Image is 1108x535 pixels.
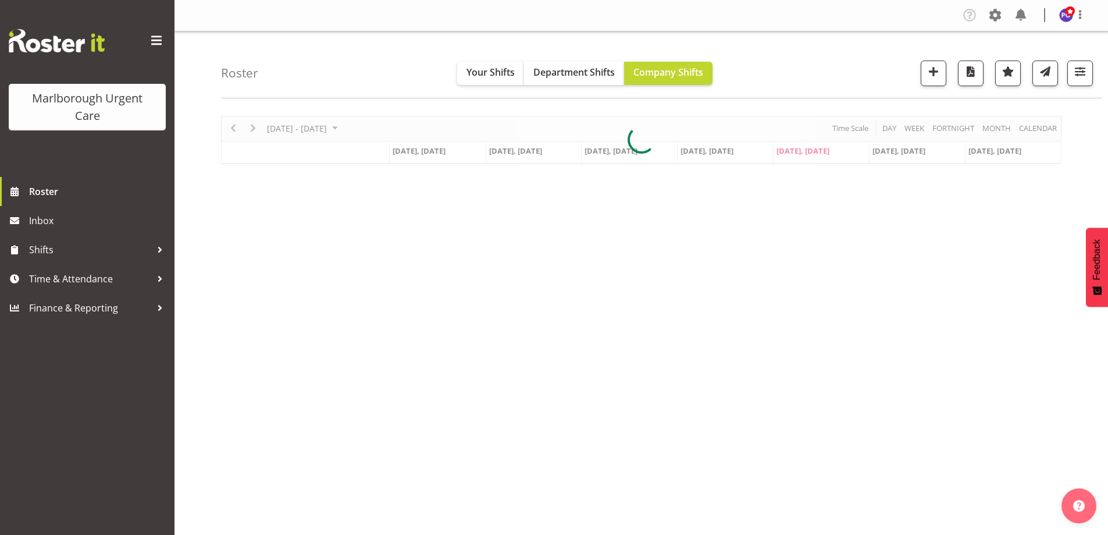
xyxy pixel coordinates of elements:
button: Filter Shifts [1067,61,1093,86]
button: Send a list of all shifts for the selected filtered period to all rostered employees. [1032,61,1058,86]
span: Company Shifts [633,66,703,79]
span: Inbox [29,212,169,229]
button: Add a new shift [921,61,946,86]
span: Finance & Reporting [29,299,151,317]
img: payroll-officer11877.jpg [1059,8,1073,22]
h4: Roster [221,66,258,80]
button: Your Shifts [457,62,524,85]
span: Department Shifts [533,66,615,79]
button: Company Shifts [624,62,712,85]
button: Download a PDF of the roster according to the set date range. [958,61,984,86]
button: Feedback - Show survey [1086,228,1108,307]
span: Shifts [29,241,151,258]
img: help-xxl-2.png [1073,500,1085,512]
span: Roster [29,183,169,200]
img: Rosterit website logo [9,29,105,52]
span: Your Shifts [466,66,515,79]
button: Department Shifts [524,62,624,85]
span: Time & Attendance [29,270,151,288]
div: Marlborough Urgent Care [20,90,154,125]
span: Feedback [1092,239,1102,280]
button: Highlight an important date within the roster. [995,61,1021,86]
